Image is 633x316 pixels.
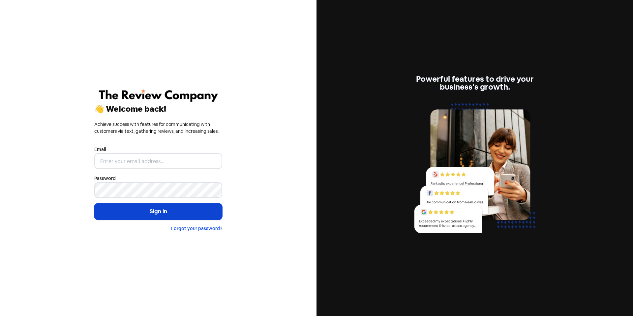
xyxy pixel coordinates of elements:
[411,99,539,241] img: reviews
[94,203,222,220] button: Sign in
[411,75,539,91] div: Powerful features to drive your business's growth.
[94,175,116,182] label: Password
[171,225,222,231] a: Forgot your password?
[94,153,222,169] input: Enter your email address...
[94,105,222,113] div: 👋 Welcome back!
[94,146,106,153] label: Email
[94,121,222,135] div: Achieve success with features for communicating with customers via text, gathering reviews, and i...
